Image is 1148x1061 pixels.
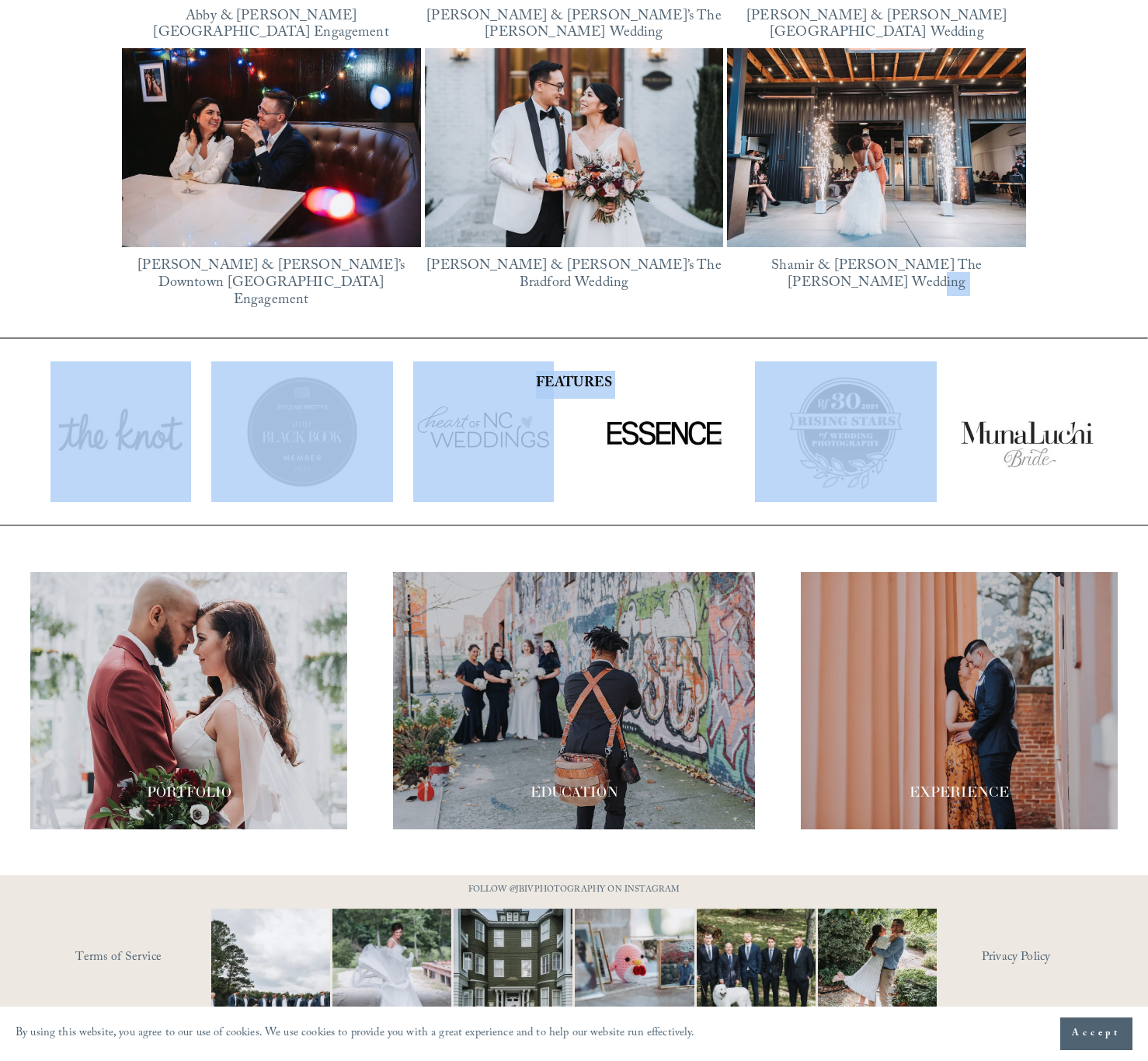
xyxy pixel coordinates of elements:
[425,48,724,248] img: Justine &amp; Xinli’s The Bradford Wedding
[818,889,937,1048] img: It&rsquo;s that time of year where weddings and engagements pick up and I get the joy of capturin...
[536,372,612,396] strong: FEATURES
[303,909,482,1028] img: Not every photo needs to be perfectly still, sometimes the best ones are the ones that feel like ...
[1060,1017,1132,1050] button: Accept
[153,5,388,47] a: Abby & [PERSON_NAME][GEOGRAPHIC_DATA] Engagement
[438,882,710,899] p: FOLLOW @JBIVPHOTOGRAPHY ON INSTAGRAM
[545,909,724,1028] img: This has got to be one of the cutest detail shots I've ever taken for a wedding! 📷 @thewoobles #I...
[1072,1026,1121,1042] span: Accept
[666,909,845,1028] img: Happy #InternationalDogDay to all the pups who have made wedding days, engagement sessions, and p...
[771,255,982,296] a: Shamir & [PERSON_NAME] The [PERSON_NAME] Wedding
[75,946,256,970] a: Terms of Service
[727,48,1026,248] img: Shamir &amp; Keegan’s The Meadows Raleigh Wedding
[746,5,1007,47] a: [PERSON_NAME] & [PERSON_NAME][GEOGRAPHIC_DATA] Wedding
[426,5,721,47] a: [PERSON_NAME] & [PERSON_NAME]’s The [PERSON_NAME] Wedding
[122,48,421,248] a: Lorena &amp; Tom’s Downtown Durham Engagement
[121,48,420,248] img: Lorena &amp; Tom’s Downtown Durham Engagement
[531,783,618,801] span: EDUCATION
[437,909,590,1028] img: Wideshots aren't just &quot;nice to have,&quot; they're a wedding day essential! 🙌 #Wideshotwedne...
[426,255,721,296] a: [PERSON_NAME] & [PERSON_NAME]’s The Bradford Wedding
[982,946,1118,970] a: Privacy Policy
[182,909,360,1028] img: Definitely, not your typical #WideShotWednesday moment. It&rsquo;s all about the suits, the smile...
[137,255,405,312] a: [PERSON_NAME] & [PERSON_NAME]’s Downtown [GEOGRAPHIC_DATA] Engagement
[16,1023,695,1045] p: By using this website, you agree to our use of cookies. We use cookies to provide you with a grea...
[910,783,1009,801] span: EXPERIENCE
[147,783,231,801] span: PORTFOLIO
